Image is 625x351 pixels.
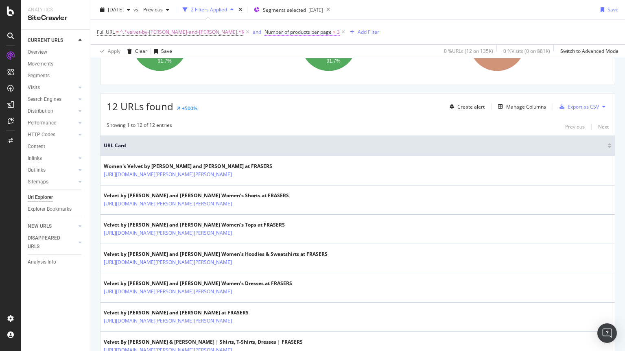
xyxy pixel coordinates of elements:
[264,28,332,35] span: Number of products per page
[444,48,493,55] div: 0 % URLs ( 12 on 135K )
[457,103,485,110] div: Create alert
[104,251,328,258] div: Velvet by [PERSON_NAME] and [PERSON_NAME] Women's Hoodies & Sweatshirts at FRASERS
[337,26,340,38] span: 3
[28,193,53,202] div: Url Explorer
[151,45,172,58] button: Save
[104,200,232,208] a: [URL][DOMAIN_NAME][PERSON_NAME][PERSON_NAME]
[108,48,120,55] div: Apply
[28,166,46,174] div: Outlinks
[28,72,84,80] a: Segments
[347,27,379,37] button: Add Filter
[28,166,76,174] a: Outlinks
[28,60,53,68] div: Movements
[28,72,50,80] div: Segments
[28,154,42,163] div: Inlinks
[104,142,605,149] span: URL Card
[251,3,323,16] button: Segments selected[DATE]
[598,122,609,131] button: Next
[608,6,618,13] div: Save
[28,205,72,214] div: Explorer Bookmarks
[140,3,173,16] button: Previous
[28,222,76,231] a: NEW URLS
[107,8,269,78] div: A chart.
[263,7,306,13] span: Segments selected
[358,28,379,35] div: Add Filter
[182,105,197,112] div: +500%
[446,100,485,113] button: Create alert
[97,28,115,35] span: Full URL
[28,154,76,163] a: Inlinks
[28,222,52,231] div: NEW URLS
[326,58,340,64] text: 91.7%
[28,107,53,116] div: Distribution
[28,48,47,57] div: Overview
[104,309,267,316] div: Velvet by [PERSON_NAME] and [PERSON_NAME] at FRASERS
[28,258,56,266] div: Analysis Info
[133,6,140,13] span: vs
[308,7,323,13] div: [DATE]
[28,131,55,139] div: HTTP Codes
[120,26,244,38] span: ^.*velvet-by-[PERSON_NAME]-and-[PERSON_NAME].*$
[28,119,76,127] a: Performance
[503,48,550,55] div: 0 % Visits ( 0 on 881K )
[28,107,76,116] a: Distribution
[97,45,120,58] button: Apply
[104,317,232,325] a: [URL][DOMAIN_NAME][PERSON_NAME][PERSON_NAME]
[597,3,618,16] button: Save
[237,6,244,14] div: times
[28,234,76,251] a: DISAPPEARED URLS
[104,192,289,199] div: Velvet by [PERSON_NAME] and [PERSON_NAME] Women's Shorts at FRASERS
[28,13,83,23] div: SiteCrawler
[104,170,232,179] a: [URL][DOMAIN_NAME][PERSON_NAME][PERSON_NAME]
[104,229,232,237] a: [URL][DOMAIN_NAME][PERSON_NAME][PERSON_NAME]
[556,100,599,113] button: Export as CSV
[161,48,172,55] div: Save
[28,258,84,266] a: Analysis Info
[506,103,546,110] div: Manage Columns
[97,3,133,16] button: [DATE]
[124,45,147,58] button: Clear
[28,36,76,45] a: CURRENT URLS
[28,178,48,186] div: Sitemaps
[28,142,84,151] a: Content
[28,205,84,214] a: Explorer Bookmarks
[104,288,232,296] a: [URL][DOMAIN_NAME][PERSON_NAME][PERSON_NAME]
[104,338,303,346] div: Velvet By [PERSON_NAME] & [PERSON_NAME] | Shirts, T-Shirts, Dresses | FRASERS
[333,28,336,35] span: >
[275,8,438,78] div: A chart.
[158,58,172,64] text: 91.7%
[104,280,292,287] div: Velvet by [PERSON_NAME] and [PERSON_NAME] Women's Dresses at FRASERS
[597,323,617,343] div: Open Intercom Messenger
[28,83,40,92] div: Visits
[495,102,546,111] button: Manage Columns
[116,28,119,35] span: =
[598,123,609,130] div: Next
[28,7,83,13] div: Analytics
[568,103,599,110] div: Export as CSV
[104,163,272,170] div: Women's Velvet by [PERSON_NAME] and [PERSON_NAME] at FRASERS
[179,3,237,16] button: 2 Filters Applied
[104,258,232,266] a: [URL][DOMAIN_NAME][PERSON_NAME][PERSON_NAME]
[28,234,69,251] div: DISAPPEARED URLS
[28,60,84,68] a: Movements
[444,8,607,78] div: A chart.
[28,119,56,127] div: Performance
[28,95,76,104] a: Search Engines
[28,193,84,202] a: Url Explorer
[28,36,63,45] div: CURRENT URLS
[253,28,261,36] button: and
[28,48,84,57] a: Overview
[565,123,585,130] div: Previous
[107,100,173,113] span: 12 URLs found
[557,45,618,58] button: Switch to Advanced Mode
[104,221,285,229] div: Velvet by [PERSON_NAME] and [PERSON_NAME] Women's Tops at FRASERS
[140,6,163,13] span: Previous
[108,6,124,13] span: 2025 Aug. 16th
[28,131,76,139] a: HTTP Codes
[560,48,618,55] div: Switch to Advanced Mode
[253,28,261,35] div: and
[28,83,76,92] a: Visits
[28,142,45,151] div: Content
[28,178,76,186] a: Sitemaps
[565,122,585,131] button: Previous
